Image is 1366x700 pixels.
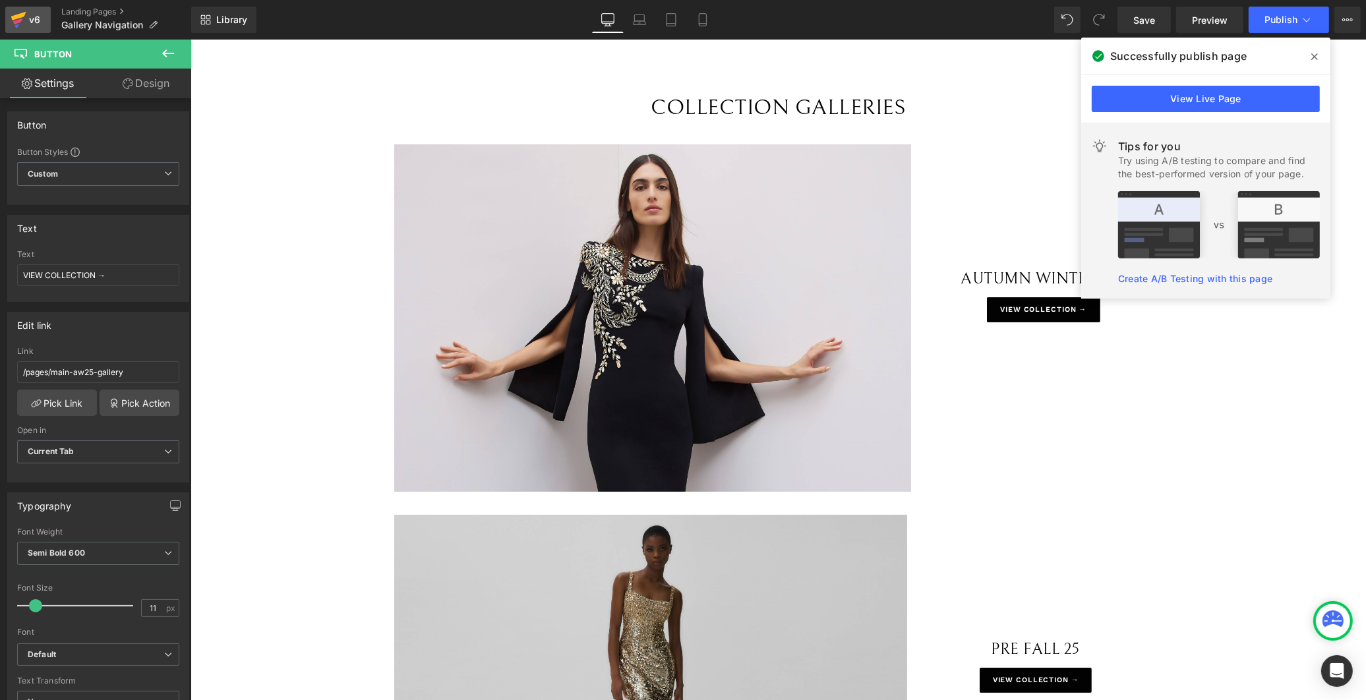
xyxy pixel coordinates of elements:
[28,649,56,660] i: Default
[34,49,72,59] span: Button
[28,548,85,558] b: Semi Bold 600
[17,216,37,234] div: Text
[17,493,71,511] div: Typography
[717,598,973,622] p: PRE FALL 25
[1118,138,1320,154] div: Tips for you
[17,146,179,157] div: Button Styles
[1110,48,1247,64] span: Successfully publish page
[17,361,179,383] input: https://your-shop.myshopify.com
[1192,13,1228,27] span: Preview
[624,7,655,33] a: Laptop
[1118,273,1272,284] a: Create A/B Testing with this page
[1086,7,1112,33] button: Redo
[28,169,58,180] b: Custom
[100,390,179,416] a: Pick Action
[1092,138,1108,154] img: light.svg
[1334,7,1361,33] button: More
[796,258,910,283] a: VIEW COLLECTION →
[17,527,179,537] div: Font Weight
[592,7,624,33] a: Desktop
[98,69,194,98] a: Design
[17,312,52,331] div: Edit link
[17,347,179,356] div: Link
[61,7,191,17] a: Landing Pages
[1118,191,1320,258] img: tip.png
[28,446,74,456] b: Current Tab
[1249,7,1329,33] button: Publish
[1092,86,1320,112] a: View Live Page
[17,426,179,435] div: Open in
[216,14,247,26] span: Library
[687,7,719,33] a: Mobile
[1118,154,1320,181] div: Try using A/B testing to compare and find the best-performed version of your page.
[191,7,256,33] a: New Library
[461,55,715,80] span: COLLECTION GALLERIES
[17,583,179,593] div: Font Size
[17,112,46,131] div: Button
[655,7,687,33] a: Tablet
[1054,7,1081,33] button: Undo
[1264,15,1297,25] span: Publish
[17,390,97,416] a: Pick Link
[17,250,179,259] div: Text
[1176,7,1243,33] a: Preview
[810,265,896,276] span: VIEW COLLECTION →
[26,11,43,28] div: v6
[723,227,973,251] p: AUTUMN WINTER 25
[61,20,143,30] span: Gallery Navigation
[17,627,179,637] div: Font
[1321,655,1353,687] div: Open Intercom Messenger
[789,628,901,654] a: VIEW COLLECTION →
[17,676,179,685] div: Text Transform
[5,7,51,33] a: v6
[802,635,889,647] span: VIEW COLLECTION →
[1133,13,1155,27] span: Save
[166,604,177,612] span: px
